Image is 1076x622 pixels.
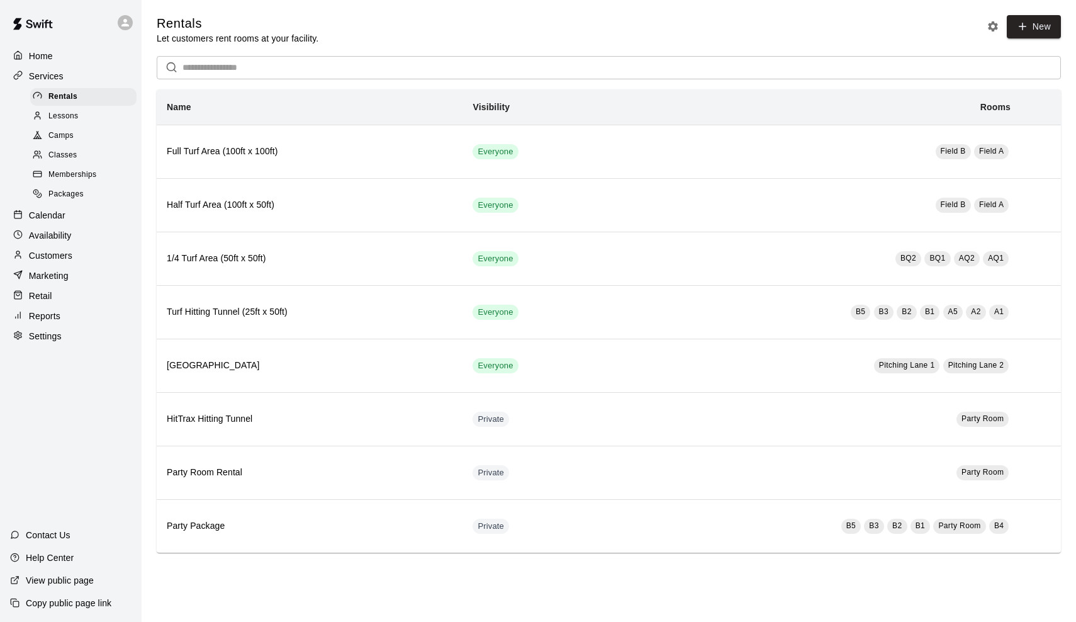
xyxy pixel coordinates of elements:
[948,307,958,316] span: A5
[29,269,69,282] p: Marketing
[10,286,132,305] div: Retail
[994,521,1004,530] span: B4
[167,519,452,533] h6: Party Package
[26,574,94,587] p: View public page
[26,551,74,564] p: Help Center
[29,229,72,242] p: Availability
[167,359,452,373] h6: [GEOGRAPHIC_DATA]
[1007,15,1061,38] a: New
[473,521,509,533] span: Private
[473,412,509,427] div: This service is hidden, and can only be accessed via a direct link
[30,127,137,145] div: Camps
[988,254,1004,263] span: AQ1
[979,200,1004,209] span: Field A
[10,307,132,325] a: Reports
[48,188,84,201] span: Packages
[846,521,856,530] span: B5
[941,200,966,209] span: Field B
[48,130,74,142] span: Camps
[473,467,509,479] span: Private
[167,412,452,426] h6: HitTrax Hitting Tunnel
[980,102,1011,112] b: Rooms
[29,330,62,342] p: Settings
[30,147,137,164] div: Classes
[473,198,518,213] div: This service is visible to all of your customers
[26,597,111,609] p: Copy public page link
[916,521,925,530] span: B1
[10,226,132,245] a: Availability
[30,106,142,126] a: Lessons
[48,91,77,103] span: Rentals
[994,307,1004,316] span: A1
[26,529,70,541] p: Contact Us
[157,15,318,32] h5: Rentals
[929,254,945,263] span: BQ1
[879,307,888,316] span: B3
[473,360,518,372] span: Everyone
[10,67,132,86] a: Services
[902,307,911,316] span: B2
[30,186,137,203] div: Packages
[948,361,1004,370] span: Pitching Lane 2
[892,521,902,530] span: B2
[167,145,452,159] h6: Full Turf Area (100ft x 100ft)
[48,149,77,162] span: Classes
[473,200,518,212] span: Everyone
[30,146,142,166] a: Classes
[473,251,518,266] div: This service is visible to all of your customers
[473,519,509,534] div: This service is hidden, and can only be accessed via a direct link
[10,266,132,285] a: Marketing
[30,166,137,184] div: Memberships
[48,110,79,123] span: Lessons
[29,249,72,262] p: Customers
[30,87,142,106] a: Rentals
[48,169,96,181] span: Memberships
[879,361,935,370] span: Pitching Lane 1
[167,198,452,212] h6: Half Turf Area (100ft x 50ft)
[961,414,1004,423] span: Party Room
[157,32,318,45] p: Let customers rent rooms at your facility.
[473,253,518,265] span: Everyone
[473,414,509,426] span: Private
[856,307,865,316] span: B5
[10,246,132,265] a: Customers
[900,254,916,263] span: BQ2
[984,17,1002,36] button: Rental settings
[473,102,510,112] b: Visibility
[959,254,975,263] span: AQ2
[10,206,132,225] a: Calendar
[29,50,53,62] p: Home
[473,144,518,159] div: This service is visible to all of your customers
[10,327,132,346] a: Settings
[167,252,452,266] h6: 1/4 Turf Area (50ft x 50ft)
[167,466,452,480] h6: Party Room Rental
[473,146,518,158] span: Everyone
[473,305,518,320] div: This service is visible to all of your customers
[30,166,142,185] a: Memberships
[30,88,137,106] div: Rentals
[29,310,60,322] p: Reports
[869,521,878,530] span: B3
[938,521,980,530] span: Party Room
[961,468,1004,477] span: Party Room
[29,209,65,222] p: Calendar
[29,290,52,302] p: Retail
[157,89,1061,553] table: simple table
[473,307,518,319] span: Everyone
[167,102,191,112] b: Name
[30,185,142,205] a: Packages
[167,305,452,319] h6: Turf Hitting Tunnel (25ft x 50ft)
[979,147,1004,155] span: Field A
[10,47,132,65] a: Home
[30,127,142,146] a: Camps
[473,358,518,373] div: This service is visible to all of your customers
[30,108,137,125] div: Lessons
